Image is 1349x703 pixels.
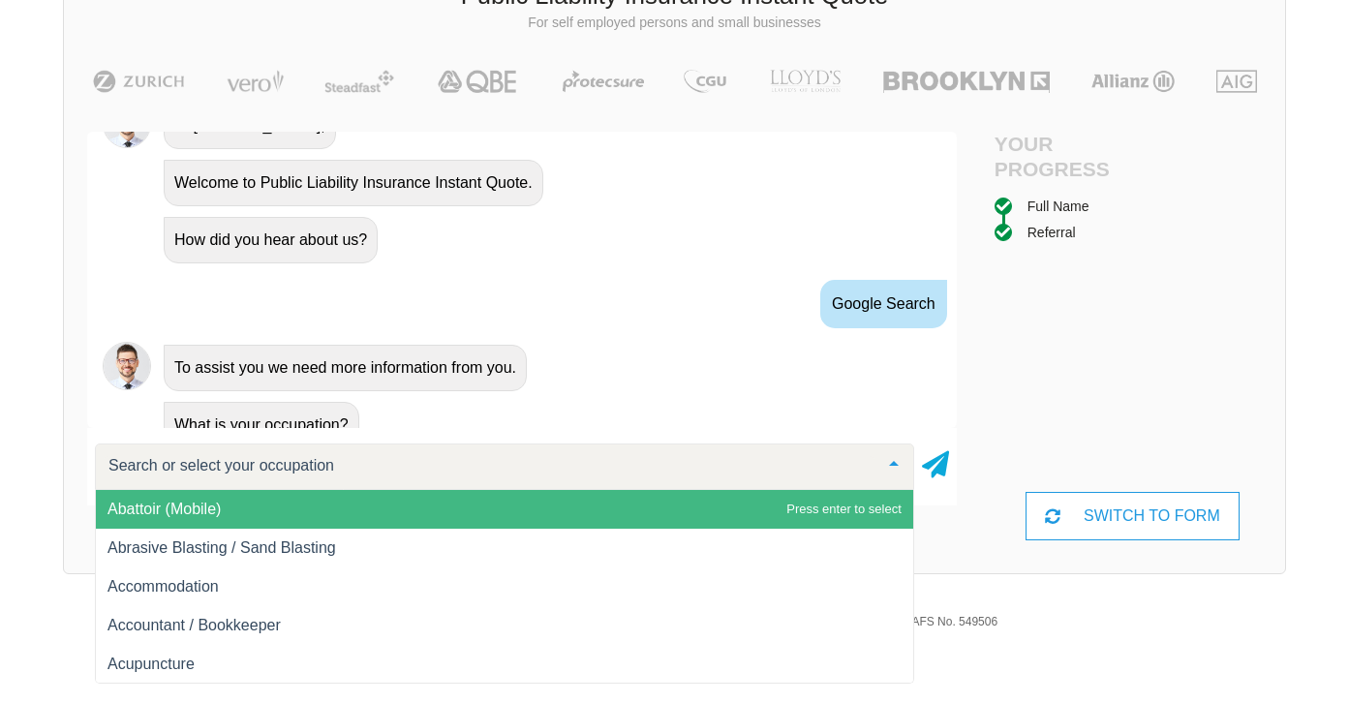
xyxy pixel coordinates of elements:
img: Brooklyn | Public Liability Insurance [875,70,1057,93]
div: What is your occupation? [164,402,359,448]
span: Acupuncture [107,656,195,672]
h4: Your Progress [995,132,1133,180]
div: Welcome to Public Liability Insurance Instant Quote. [164,160,543,206]
div: To assist you we need more information from you. [164,345,527,391]
img: QBE | Public Liability Insurance [426,70,531,93]
div: Full Name [1027,196,1089,217]
div: SWITCH TO FORM [1026,492,1241,540]
img: Protecsure | Public Liability Insurance [555,70,653,93]
img: Allianz | Public Liability Insurance [1082,70,1184,93]
img: Steadfast | Public Liability Insurance [317,70,402,93]
input: Search or select your occupation [104,456,874,475]
div: Referral [1027,222,1076,243]
span: Accommodation [107,578,219,595]
img: Vero | Public Liability Insurance [218,70,292,93]
img: Chatbot | PLI [103,342,151,390]
div: Google Search [820,280,947,328]
span: Accountant / Bookkeeper [107,617,281,633]
img: LLOYD's | Public Liability Insurance [759,70,852,93]
span: Abrasive Blasting / Sand Blasting [107,539,336,556]
span: Abattoir (Mobile) [107,501,221,517]
img: AIG | Public Liability Insurance [1209,70,1266,93]
img: CGU | Public Liability Insurance [676,70,734,93]
div: How did you hear about us? [164,217,378,263]
img: Zurich | Public Liability Insurance [84,70,194,93]
p: For self employed persons and small businesses [78,14,1271,33]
